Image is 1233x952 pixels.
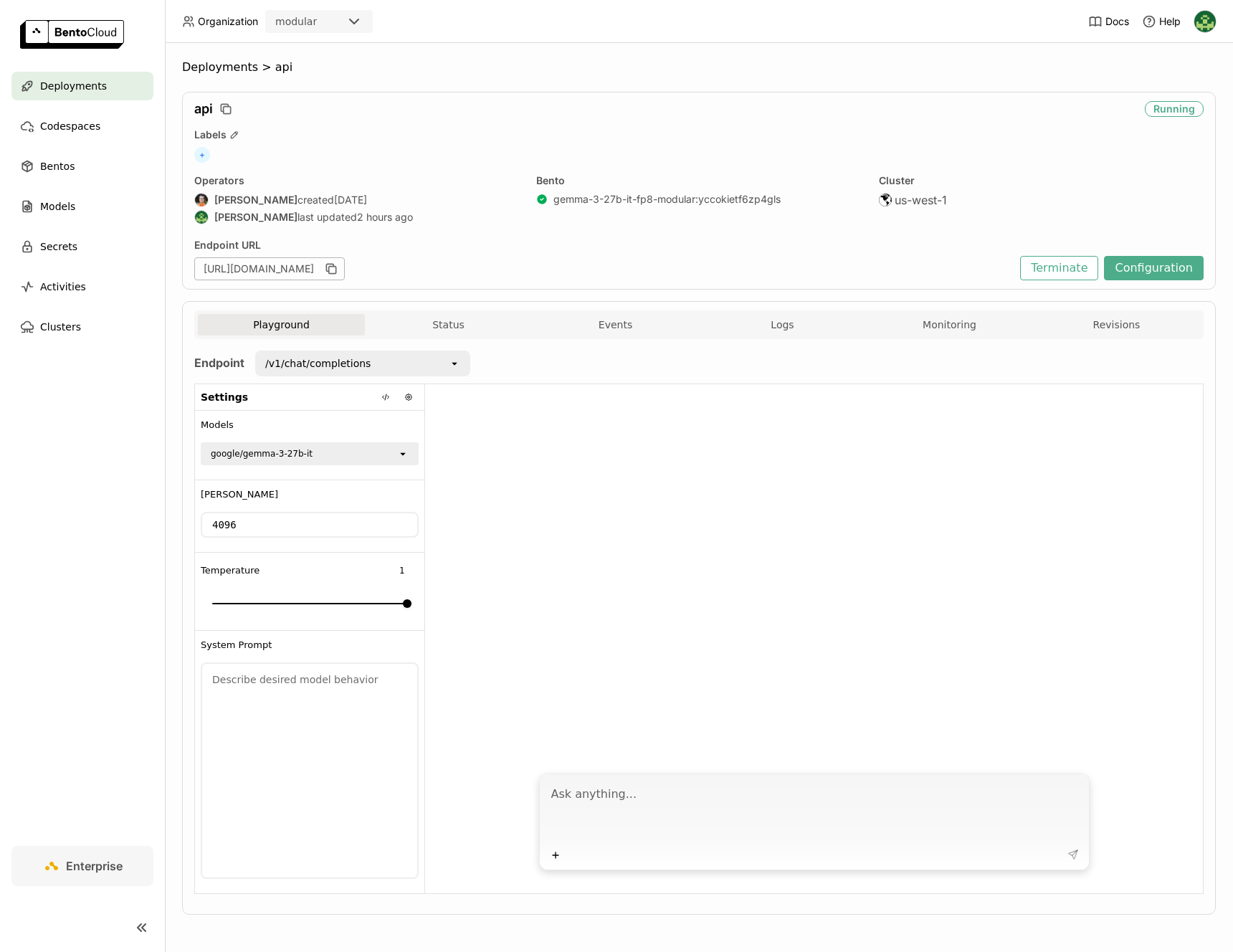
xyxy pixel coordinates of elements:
[194,257,345,280] div: [URL][DOMAIN_NAME]
[201,565,260,576] span: Temperature
[365,314,532,335] button: Status
[1104,256,1204,280] button: Configuration
[194,193,519,207] div: created
[1088,14,1129,29] a: Docs
[214,211,297,224] strong: [PERSON_NAME]
[182,60,258,75] span: Deployments
[195,211,208,224] img: Kevin Bi
[357,211,413,224] span: 2 hours ago
[866,314,1033,335] button: Monitoring
[198,314,365,335] button: Playground
[265,356,371,371] div: /v1/chat/completions
[211,447,313,461] div: google/gemma-3-27b-it
[536,174,861,187] div: Bento
[214,194,297,206] strong: [PERSON_NAME]
[194,128,1204,141] div: Labels
[195,384,424,411] div: Settings
[397,448,409,460] svg: open
[194,239,1013,252] div: Endpoint URL
[40,198,75,215] span: Models
[20,20,124,49] img: logo
[372,356,373,371] input: Selected /v1/chat/completions.
[40,118,100,135] span: Codespaces
[11,192,153,221] a: Models
[532,314,699,335] button: Events
[66,859,123,873] span: Enterprise
[11,313,153,341] a: Clusters
[1020,256,1098,280] button: Terminate
[258,60,275,75] span: >
[194,101,213,117] span: api
[198,15,258,28] span: Organization
[40,238,77,255] span: Secrets
[1105,15,1129,28] span: Docs
[1145,101,1204,117] div: Running
[895,193,947,207] span: us-west-1
[550,849,561,861] svg: Plus
[1159,15,1181,28] span: Help
[182,60,1216,75] nav: Breadcrumbs navigation
[275,60,292,75] span: api
[194,174,519,187] div: Operators
[1033,314,1200,335] button: Revisions
[194,356,244,370] strong: Endpoint
[201,639,272,651] span: System Prompt
[318,15,320,29] input: Selected modular.
[11,72,153,100] a: Deployments
[386,562,418,579] input: Temperature
[334,194,367,206] span: [DATE]
[11,112,153,141] a: Codespaces
[771,318,794,331] span: Logs
[275,14,317,29] div: modular
[40,278,86,295] span: Activities
[40,77,107,95] span: Deployments
[195,194,208,206] img: Sean Sheng
[11,232,153,261] a: Secrets
[553,193,781,206] a: gemma-3-27b-it-fp8-modular:yccokietf6zp4gls
[194,210,519,224] div: last updated
[40,158,75,175] span: Bentos
[11,272,153,301] a: Activities
[40,318,81,335] span: Clusters
[201,419,234,431] span: Models
[11,152,153,181] a: Bentos
[449,358,460,369] svg: open
[194,147,210,163] span: +
[1142,14,1181,29] div: Help
[879,174,1204,187] div: Cluster
[1194,11,1216,32] img: Kevin Bi
[201,489,278,500] span: [PERSON_NAME]
[11,846,153,886] a: Enterprise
